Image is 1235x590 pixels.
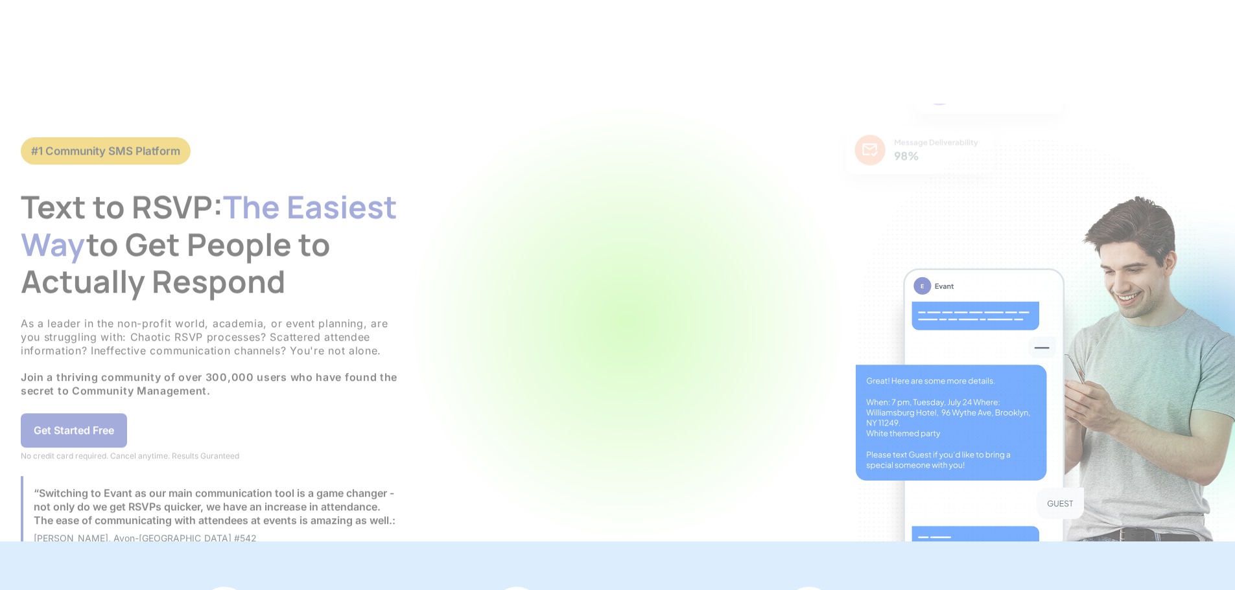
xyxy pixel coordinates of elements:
[34,532,399,544] div: [PERSON_NAME], Avon-[GEOGRAPHIC_DATA] #542
[21,317,410,398] p: As a leader in the non-profit world, academia, or event planning, are you struggling with: Chaoti...
[21,137,191,165] a: #1 Community SMS Platform
[21,185,397,265] span: The Easiest Way
[21,188,410,300] h1: Text to RSVP: to Get People to Actually Respond
[21,413,127,448] a: Get Started Free
[21,370,397,397] strong: Join a thriving community of over 300,000 users who have found the secret to Community Management.
[21,451,410,461] div: No credit card required. Cancel anytime. Results Guranteed
[34,486,399,527] div: “Switching to Evant as our main communication tool is a game changer - not only do we get RSVPs q...
[31,144,180,158] div: #1 Community SMS Platform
